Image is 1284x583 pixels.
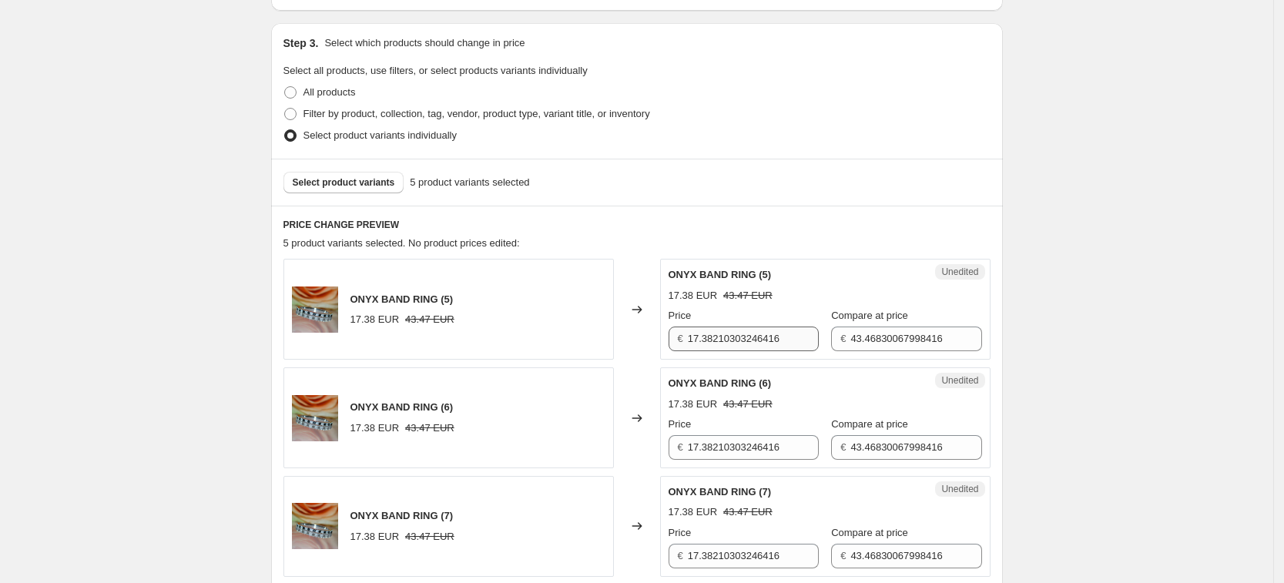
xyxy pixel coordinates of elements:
h6: PRICE CHANGE PREVIEW [283,219,991,231]
img: 3_7afe4e72-fddf-40ca-8db2-ceaf33527acd_80x.png [292,503,338,549]
img: 3_7afe4e72-fddf-40ca-8db2-ceaf33527acd_80x.png [292,395,338,441]
span: Price [669,310,692,321]
span: € [840,333,846,344]
span: Unedited [941,374,978,387]
span: € [840,550,846,561]
span: ONYX BAND RING (7) [350,510,454,521]
span: Filter by product, collection, tag, vendor, product type, variant title, or inventory [303,108,650,119]
span: Select all products, use filters, or select products variants individually [283,65,588,76]
span: 5 product variants selected. No product prices edited: [283,237,520,249]
span: ONYX BAND RING (5) [669,269,772,280]
div: 17.38 EUR [350,420,400,436]
span: Compare at price [831,418,908,430]
strike: 43.47 EUR [405,312,454,327]
span: Price [669,527,692,538]
p: Select which products should change in price [324,35,525,51]
span: 5 product variants selected [410,175,529,190]
strike: 43.47 EUR [405,420,454,436]
span: Unedited [941,483,978,495]
span: Select product variants individually [303,129,457,141]
div: 17.38 EUR [669,504,718,520]
span: € [678,441,683,453]
div: 17.38 EUR [350,529,400,544]
div: 17.38 EUR [669,288,718,303]
strike: 43.47 EUR [723,504,773,520]
span: All products [303,86,356,98]
button: Select product variants [283,172,404,193]
span: Compare at price [831,527,908,538]
span: € [678,550,683,561]
span: € [840,441,846,453]
span: Unedited [941,266,978,278]
span: ONYX BAND RING (6) [350,401,454,413]
span: Select product variants [293,176,395,189]
strike: 43.47 EUR [723,397,773,412]
img: 3_7afe4e72-fddf-40ca-8db2-ceaf33527acd_80x.png [292,286,338,333]
strike: 43.47 EUR [723,288,773,303]
span: ONYX BAND RING (7) [669,486,772,498]
span: Compare at price [831,310,908,321]
span: Price [669,418,692,430]
div: 17.38 EUR [669,397,718,412]
strike: 43.47 EUR [405,529,454,544]
h2: Step 3. [283,35,319,51]
span: € [678,333,683,344]
span: ONYX BAND RING (6) [669,377,772,389]
div: 17.38 EUR [350,312,400,327]
span: ONYX BAND RING (5) [350,293,454,305]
